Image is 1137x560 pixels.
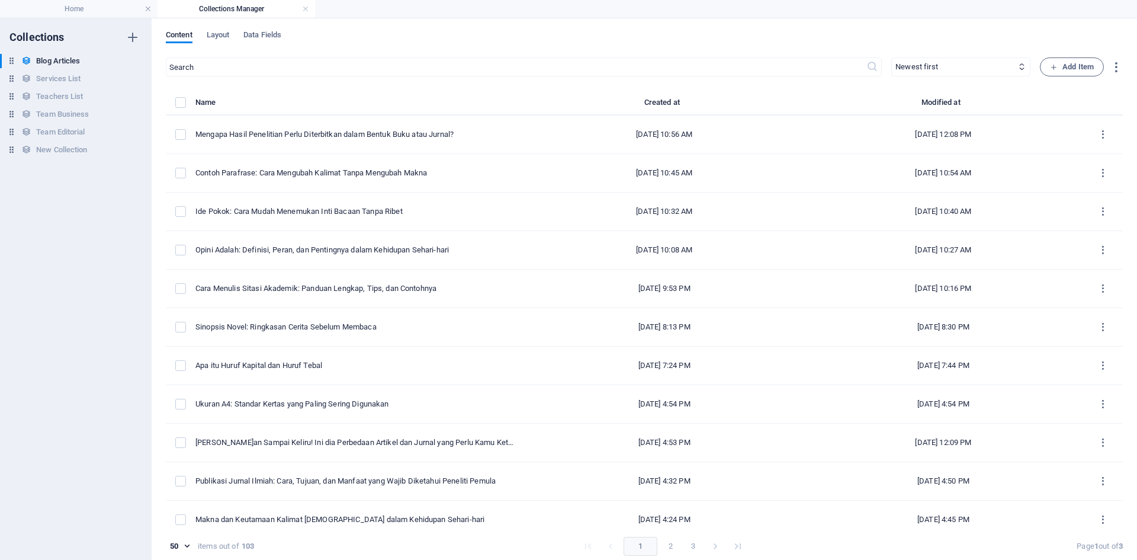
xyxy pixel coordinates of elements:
[534,514,794,525] div: [DATE] 4:24 PM
[195,95,525,116] th: Name
[36,143,87,157] h6: New Collection
[1077,541,1123,552] div: Page out of
[195,476,515,487] div: Publikasi Jurnal Ilmiah: Cara, Tujuan, dan Manfaat yang Wajib Diketahui Peneliti Pemula
[534,129,794,140] div: [DATE] 10:56 AM
[813,206,1073,217] div: [DATE] 10:40 AM
[195,245,515,255] div: Opini Adalah: Definisi, Peran, dan Pentingnya dalam Kehidupan Sehari-hari
[813,129,1073,140] div: [DATE] 12:08 PM
[198,541,239,552] div: items out of
[534,322,794,332] div: [DATE] 8:13 PM
[1094,542,1099,551] strong: 1
[166,541,193,552] div: 50
[195,168,515,178] div: Contoh Parafrase: Cara Mengubah Kalimat Tanpa Mengubah Makna
[195,399,515,409] div: Ukuran A4: Standar Kertas yang Paling Sering Digunakan
[706,537,725,556] button: Go to next page
[534,168,794,178] div: [DATE] 10:45 AM
[195,360,515,371] div: Apa itu Huruf Kapital dan Huruf Tebal
[534,476,794,487] div: [DATE] 4:32 PM
[813,437,1073,448] div: [DATE] 12:09 PM
[207,28,230,44] span: Layout
[728,537,747,556] button: Go to last page
[813,322,1073,332] div: [DATE] 8:30 PM
[9,30,65,44] h6: Collections
[813,283,1073,294] div: [DATE] 10:16 PM
[36,72,81,86] h6: Services List
[813,245,1073,255] div: [DATE] 10:27 AM
[661,537,680,556] button: Go to page 2
[577,537,749,556] nav: pagination navigation
[243,28,281,44] span: Data Fields
[195,322,515,332] div: Sinopsis Novel: Ringkasan Cerita Sebelum Membaca
[242,541,254,552] strong: 103
[166,57,866,76] input: Search
[36,125,85,139] h6: Team Editorial
[36,89,83,104] h6: Teachers List
[195,283,515,294] div: Cara Menulis Sitasi Akademik: Panduan Lengkap, Tips, dan Contohnya
[813,399,1073,409] div: [DATE] 4:54 PM
[813,476,1073,487] div: [DATE] 4:50 PM
[195,514,515,525] div: Makna dan Keutamaan Kalimat Allah dalam Kehidupan Sehari-hari
[1119,542,1123,551] strong: 3
[813,360,1073,371] div: [DATE] 7:44 PM
[534,206,794,217] div: [DATE] 10:32 AM
[195,206,515,217] div: Ide Pokok: Cara Mudah Menemukan Inti Bacaan Tanpa Ribet
[36,107,89,121] h6: Team Business
[1050,60,1094,74] span: Add Item
[683,537,702,556] button: Go to page 3
[158,2,315,15] h4: Collections Manager
[534,360,794,371] div: [DATE] 7:24 PM
[534,437,794,448] div: [DATE] 4:53 PM
[36,54,80,68] h6: Blog Articles
[166,28,192,44] span: Content
[534,283,794,294] div: [DATE] 9:53 PM
[195,437,515,448] div: Jangan Sampai Keliru! Ini dia Perbedaan Artikel dan Jurnal yang Perlu Kamu Ketahui
[1040,57,1104,76] button: Add Item
[195,129,515,140] div: Mengapa Hasil Penelitian Perlu Diterbitkan dalam Bentuk Buku atau Jurnal?
[813,514,1073,525] div: [DATE] 4:45 PM
[126,30,140,44] i: Create new collection
[804,95,1083,116] th: Modified at
[624,537,657,556] button: page 1
[525,95,804,116] th: Created at
[534,245,794,255] div: [DATE] 10:08 AM
[534,399,794,409] div: [DATE] 4:54 PM
[813,168,1073,178] div: [DATE] 10:54 AM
